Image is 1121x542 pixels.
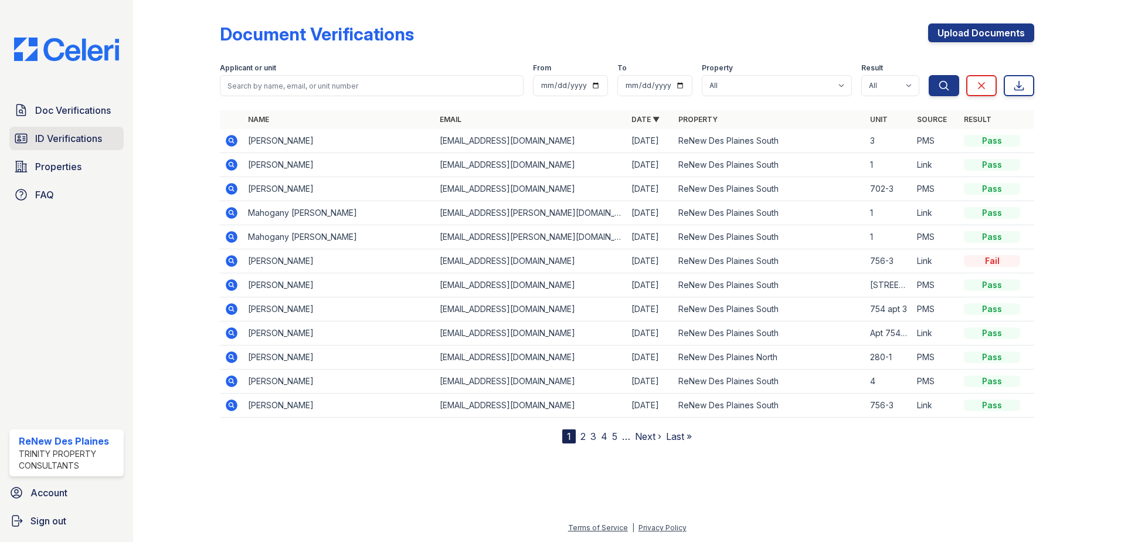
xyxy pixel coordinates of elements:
[865,129,912,153] td: 3
[865,249,912,273] td: 756-3
[635,431,661,442] a: Next ›
[435,177,627,201] td: [EMAIL_ADDRESS][DOMAIN_NAME]
[964,399,1020,411] div: Pass
[638,523,687,532] a: Privacy Policy
[601,431,607,442] a: 4
[865,321,912,345] td: Apt 754 unit 3
[435,345,627,370] td: [EMAIL_ADDRESS][DOMAIN_NAME]
[964,115,991,124] a: Result
[865,297,912,321] td: 754 apt 3
[964,327,1020,339] div: Pass
[865,345,912,370] td: 280-1
[9,127,124,150] a: ID Verifications
[674,153,865,177] td: ReNew Des Plaines South
[568,523,628,532] a: Terms of Service
[435,225,627,249] td: [EMAIL_ADDRESS][PERSON_NAME][DOMAIN_NAME]
[243,153,435,177] td: [PERSON_NAME]
[435,297,627,321] td: [EMAIL_ADDRESS][DOMAIN_NAME]
[243,273,435,297] td: [PERSON_NAME]
[627,345,674,370] td: [DATE]
[435,201,627,225] td: [EMAIL_ADDRESS][PERSON_NAME][DOMAIN_NAME]
[912,153,959,177] td: Link
[243,345,435,370] td: [PERSON_NAME]
[674,249,865,273] td: ReNew Des Plaines South
[220,75,524,96] input: Search by name, email, or unit number
[964,135,1020,147] div: Pass
[912,249,959,273] td: Link
[220,23,414,45] div: Document Verifications
[912,345,959,370] td: PMS
[243,394,435,418] td: [PERSON_NAME]
[627,225,674,249] td: [DATE]
[964,303,1020,315] div: Pass
[912,321,959,345] td: Link
[964,207,1020,219] div: Pass
[912,129,959,153] td: PMS
[243,321,435,345] td: [PERSON_NAME]
[562,429,576,443] div: 1
[912,297,959,321] td: PMS
[243,177,435,201] td: [PERSON_NAME]
[440,115,461,124] a: Email
[912,201,959,225] td: Link
[870,115,888,124] a: Unit
[5,509,128,533] a: Sign out
[627,177,674,201] td: [DATE]
[627,201,674,225] td: [DATE]
[243,129,435,153] td: [PERSON_NAME]
[865,225,912,249] td: 1
[243,225,435,249] td: Mahogany [PERSON_NAME]
[674,129,865,153] td: ReNew Des Plaines South
[248,115,269,124] a: Name
[19,434,119,448] div: ReNew Des Plaines
[674,177,865,201] td: ReNew Des Plaines South
[964,375,1020,387] div: Pass
[5,38,128,61] img: CE_Logo_Blue-a8612792a0a2168367f1c8372b55b34899dd931a85d93a1a3d3e32e68fde9ad4.png
[617,63,627,73] label: To
[674,394,865,418] td: ReNew Des Plaines South
[865,273,912,297] td: [STREET_ADDRESS]
[627,394,674,418] td: [DATE]
[435,394,627,418] td: [EMAIL_ADDRESS][DOMAIN_NAME]
[912,370,959,394] td: PMS
[964,231,1020,243] div: Pass
[19,448,119,472] div: Trinity Property Consultants
[678,115,718,124] a: Property
[627,129,674,153] td: [DATE]
[666,431,692,442] a: Last »
[627,273,674,297] td: [DATE]
[35,131,102,145] span: ID Verifications
[580,431,586,442] a: 2
[632,523,634,532] div: |
[35,188,54,202] span: FAQ
[627,153,674,177] td: [DATE]
[243,249,435,273] td: [PERSON_NAME]
[35,103,111,117] span: Doc Verifications
[865,201,912,225] td: 1
[912,273,959,297] td: PMS
[917,115,947,124] a: Source
[533,63,551,73] label: From
[674,345,865,370] td: ReNew Des Plaines North
[964,183,1020,195] div: Pass
[964,351,1020,363] div: Pass
[674,370,865,394] td: ReNew Des Plaines South
[631,115,660,124] a: Date ▼
[964,255,1020,267] div: Fail
[964,279,1020,291] div: Pass
[912,177,959,201] td: PMS
[220,63,276,73] label: Applicant or unit
[9,155,124,178] a: Properties
[627,321,674,345] td: [DATE]
[435,273,627,297] td: [EMAIL_ADDRESS][DOMAIN_NAME]
[243,201,435,225] td: Mahogany [PERSON_NAME]
[865,177,912,201] td: 702-3
[622,429,630,443] span: …
[435,321,627,345] td: [EMAIL_ADDRESS][DOMAIN_NAME]
[674,225,865,249] td: ReNew Des Plaines South
[674,201,865,225] td: ReNew Des Plaines South
[612,431,617,442] a: 5
[865,370,912,394] td: 4
[627,370,674,394] td: [DATE]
